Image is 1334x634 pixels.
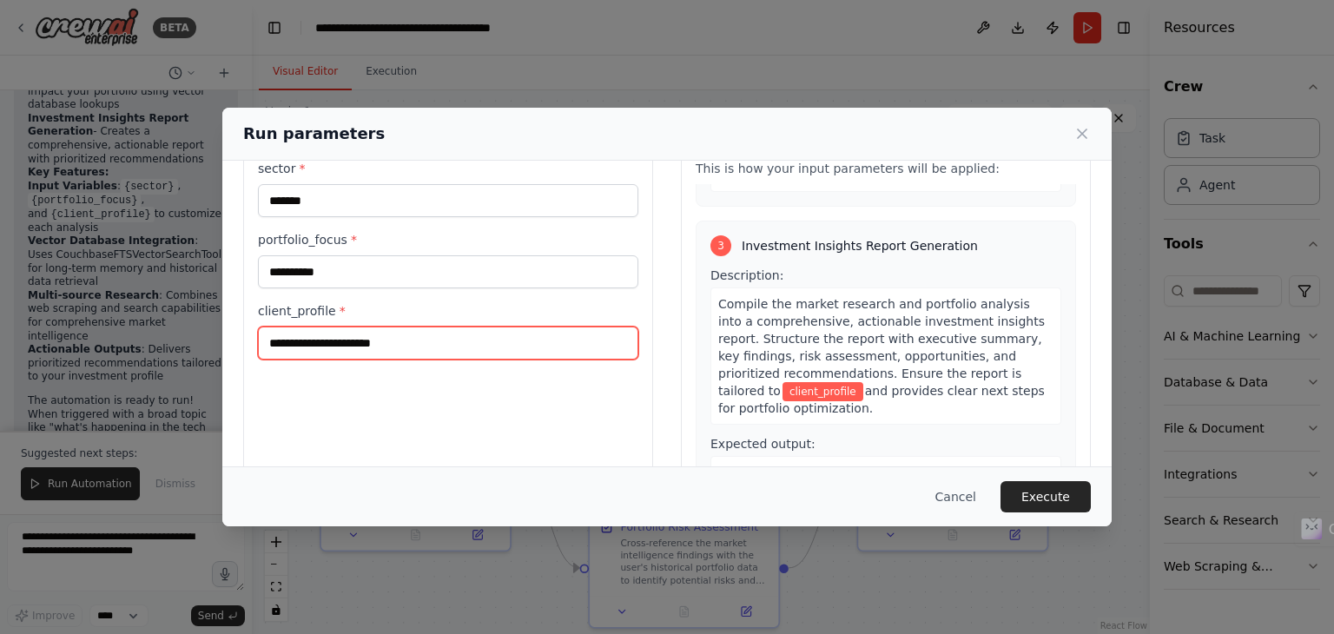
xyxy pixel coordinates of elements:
span: Compile the market research and portfolio analysis into a comprehensive, actionable investment in... [718,297,1045,398]
label: client_profile [258,302,638,320]
div: 3 [710,235,731,256]
span: Investment Insights Report Generation [742,237,978,254]
button: Execute [1000,481,1091,512]
label: portfolio_focus [258,231,638,248]
span: Expected output: [710,437,816,451]
p: This is how your input parameters will be applied: [696,160,1076,177]
h2: Run parameters [243,122,385,146]
button: Cancel [921,481,990,512]
span: Variable: client_profile [783,382,863,401]
span: and provides clear next steps for portfolio optimization. [718,384,1045,415]
label: sector [258,160,638,177]
span: Description: [710,268,783,282]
